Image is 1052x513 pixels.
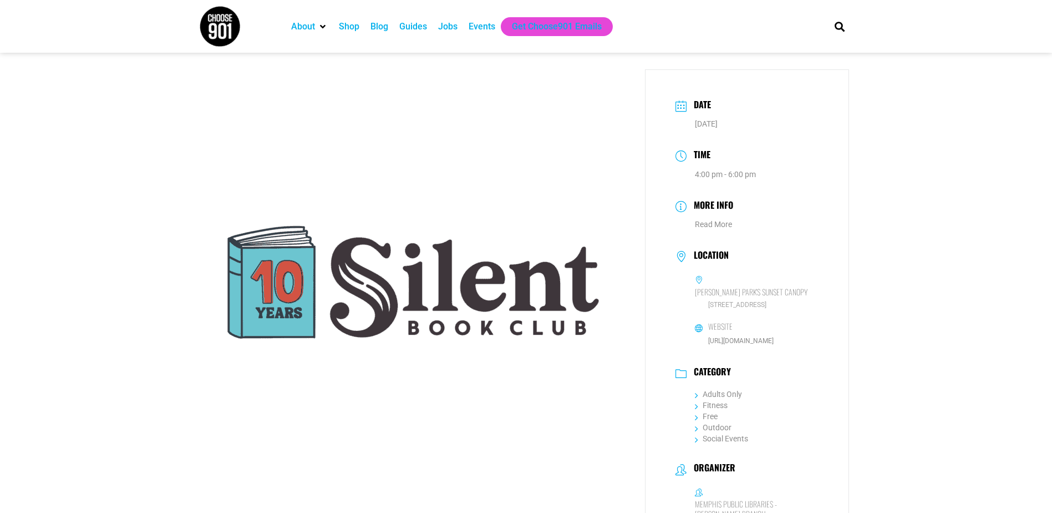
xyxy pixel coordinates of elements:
[291,20,315,33] a: About
[695,423,731,432] a: Outdoor
[708,337,774,345] a: [URL][DOMAIN_NAME]
[438,20,458,33] a: Jobs
[695,390,742,399] a: Adults Only
[688,148,710,164] h3: Time
[286,17,333,36] div: About
[370,20,388,33] a: Blog
[469,20,495,33] a: Events
[339,20,359,33] a: Shop
[286,17,816,36] nav: Main nav
[695,434,748,443] a: Social Events
[695,170,756,179] abbr: 4:00 pm - 6:00 pm
[399,20,427,33] a: Guides
[695,412,718,421] a: Free
[830,17,848,36] div: Search
[708,321,733,331] h6: Website
[695,119,718,128] span: [DATE]
[695,220,732,229] a: Read More
[695,401,728,410] a: Fitness
[695,287,807,297] h6: [PERSON_NAME] Park's Sunset Canopy
[688,98,711,114] h3: Date
[688,198,733,214] h3: More Info
[688,462,735,476] h3: Organizer
[688,250,729,263] h3: Location
[512,20,602,33] a: Get Choose901 Emails
[695,300,819,310] span: [STREET_ADDRESS]
[688,366,731,380] h3: Category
